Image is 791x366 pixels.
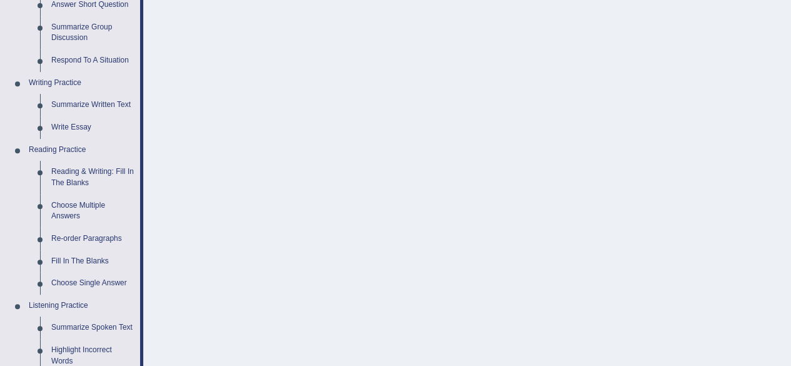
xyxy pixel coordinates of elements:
[46,16,140,49] a: Summarize Group Discussion
[46,250,140,273] a: Fill In The Blanks
[46,272,140,295] a: Choose Single Answer
[46,94,140,116] a: Summarize Written Text
[46,49,140,72] a: Respond To A Situation
[46,317,140,339] a: Summarize Spoken Text
[46,161,140,194] a: Reading & Writing: Fill In The Blanks
[23,139,140,161] a: Reading Practice
[46,195,140,228] a: Choose Multiple Answers
[23,72,140,94] a: Writing Practice
[23,295,140,317] a: Listening Practice
[46,116,140,139] a: Write Essay
[46,228,140,250] a: Re-order Paragraphs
